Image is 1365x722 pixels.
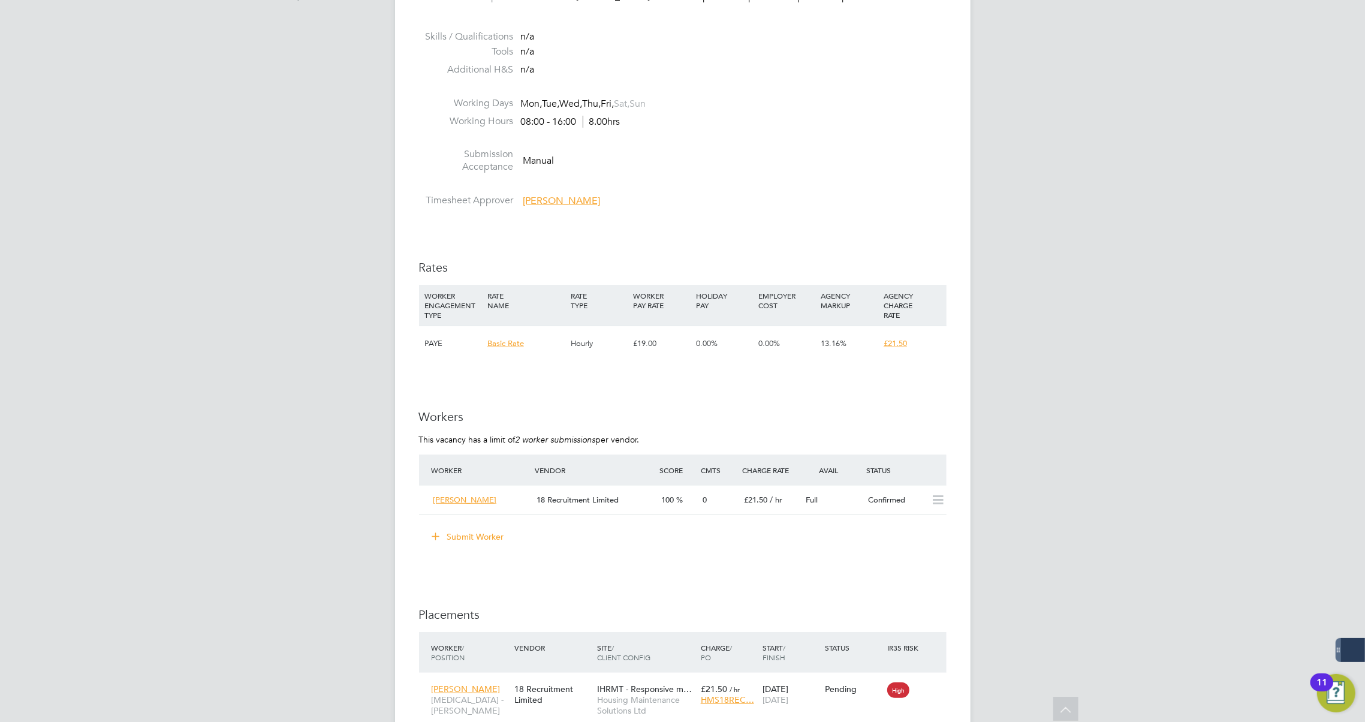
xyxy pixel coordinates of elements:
div: RATE TYPE [568,285,630,316]
div: RATE NAME [484,285,568,316]
span: Wed, [560,98,583,110]
div: [DATE] [760,678,822,711]
div: Confirmed [863,491,926,510]
span: [DATE] [763,694,788,705]
span: Sun [630,98,646,110]
div: Avail [801,459,864,481]
label: Tools [419,46,514,58]
span: Mon, [521,98,543,110]
span: Manual [523,155,555,167]
span: 8.00hrs [583,116,620,128]
span: [PERSON_NAME] [433,495,497,505]
h3: Placements [419,607,947,622]
span: / Finish [763,643,785,662]
div: 18 Recruitment Limited [511,678,594,711]
div: 11 [1316,682,1327,698]
div: Vendor [511,637,594,658]
label: Submission Acceptance [419,148,514,173]
div: Worker [429,459,532,481]
span: / Position [432,643,465,662]
span: 0.00% [696,338,718,348]
div: Charge Rate [739,459,801,481]
div: Charge [698,637,760,668]
span: High [887,682,909,698]
span: n/a [521,31,535,43]
span: IHRMT - Responsive m… [597,684,692,694]
div: PAYE [422,326,484,361]
span: Tue, [543,98,560,110]
div: Vendor [532,459,656,481]
label: Skills / Qualifications [419,31,514,43]
button: Open Resource Center, 11 new notifications [1317,674,1355,712]
span: [PERSON_NAME] [432,684,501,694]
div: WORKER ENGAGEMENT TYPE [422,285,484,326]
button: Submit Worker [424,527,514,546]
div: IR35 Risk [884,637,926,658]
span: Fri, [601,98,614,110]
span: Thu, [583,98,601,110]
span: Housing Maintenance Solutions Ltd [597,694,695,716]
div: Start [760,637,822,668]
span: Sat, [614,98,630,110]
span: HMS18REC… [701,694,754,705]
div: EMPLOYER COST [755,285,818,316]
div: Status [822,637,884,658]
span: n/a [521,46,535,58]
div: Site [594,637,698,668]
a: [PERSON_NAME][MEDICAL_DATA] - [PERSON_NAME]18 Recruitment LimitedIHRMT - Responsive m…Housing Mai... [429,677,947,687]
span: Full [806,495,818,505]
span: 0.00% [758,338,780,348]
div: Pending [825,684,881,694]
label: Additional H&S [419,64,514,76]
span: £21.50 [701,684,727,694]
div: AGENCY CHARGE RATE [881,285,943,326]
div: Worker [429,637,511,668]
h3: Rates [419,260,947,275]
div: £19.00 [630,326,692,361]
div: AGENCY MARKUP [818,285,881,316]
div: Score [656,459,698,481]
span: 0 [703,495,707,505]
label: Working Hours [419,115,514,128]
span: n/a [521,64,535,76]
span: [PERSON_NAME] [523,195,601,207]
span: £21.50 [744,495,767,505]
span: / hr [730,685,740,694]
span: [MEDICAL_DATA] - [PERSON_NAME] [432,694,508,716]
div: WORKER PAY RATE [630,285,692,316]
span: £21.50 [884,338,907,348]
label: Timesheet Approver [419,194,514,207]
span: 18 Recruitment Limited [537,495,619,505]
span: / hr [770,495,782,505]
div: 08:00 - 16:00 [521,116,620,128]
span: 13.16% [821,338,847,348]
span: / PO [701,643,732,662]
div: Cmts [698,459,739,481]
h3: Workers [419,409,947,425]
div: Hourly [568,326,630,361]
em: 2 worker submissions [516,434,596,445]
span: 100 [661,495,674,505]
span: / Client Config [597,643,650,662]
span: Basic Rate [487,338,524,348]
label: Working Days [419,97,514,110]
div: HOLIDAY PAY [693,285,755,316]
p: This vacancy has a limit of per vendor. [419,434,947,445]
div: Status [863,459,946,481]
